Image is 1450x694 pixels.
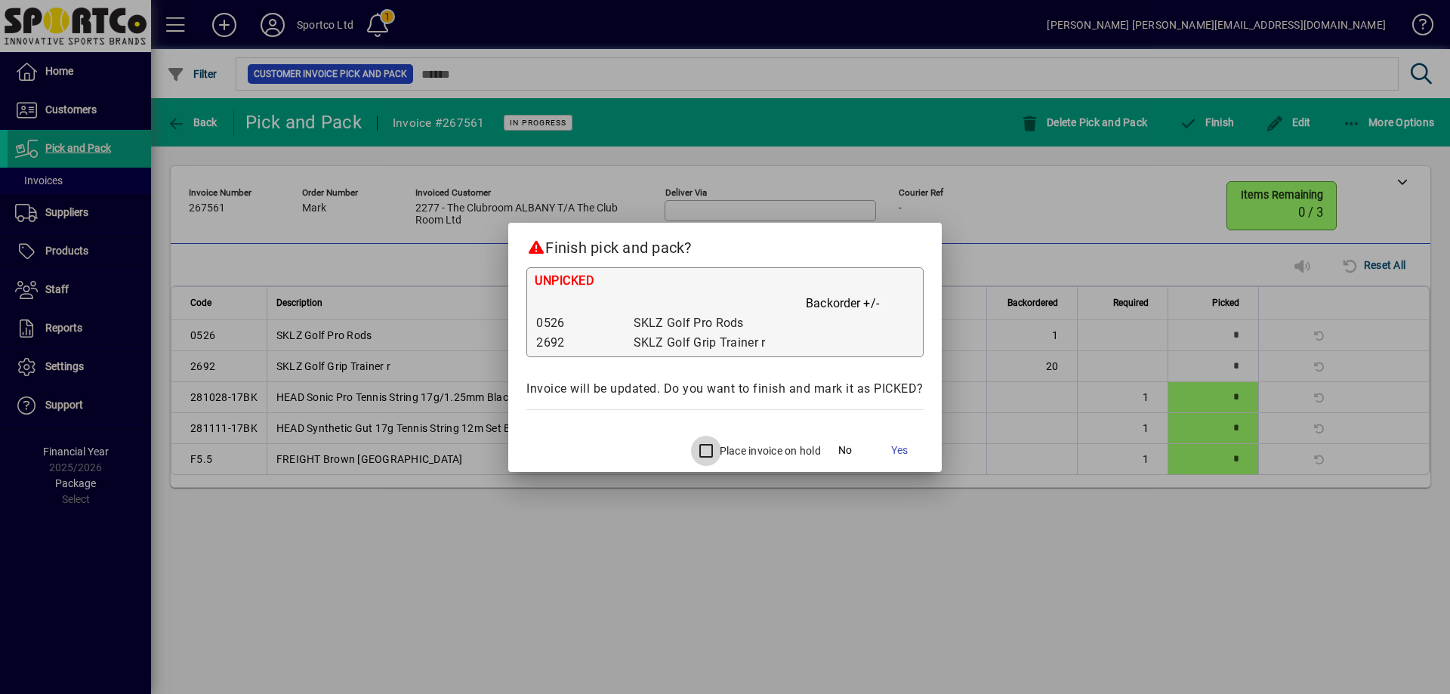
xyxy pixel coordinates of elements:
[805,294,915,313] th: Backorder +/-
[875,437,924,464] button: Yes
[535,272,915,294] div: UNPICKED
[508,223,942,267] h2: Finish pick and pack?
[633,313,806,333] td: SKLZ Golf Pro Rods
[633,333,806,353] td: SKLZ Golf Grip Trainer r
[717,443,821,458] label: Place invoice on hold
[891,443,908,458] span: Yes
[821,437,869,464] button: No
[838,443,852,458] span: No
[526,380,924,398] div: Invoice will be updated. Do you want to finish and mark it as PICKED?
[535,313,632,333] td: 0526
[535,333,632,353] td: 2692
